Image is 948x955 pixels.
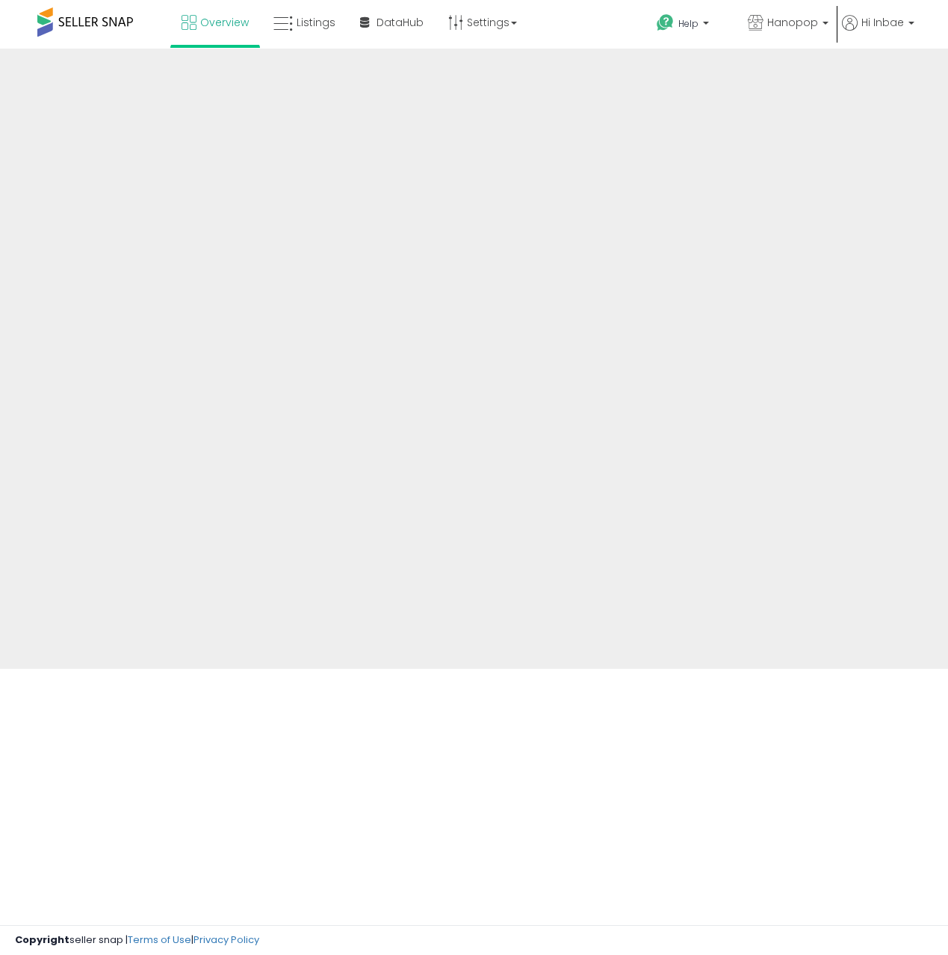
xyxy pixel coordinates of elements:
[678,17,698,30] span: Help
[200,15,249,30] span: Overview
[767,15,818,30] span: Hanopop
[377,15,424,30] span: DataHub
[656,13,675,32] i: Get Help
[297,15,335,30] span: Listings
[645,2,734,49] a: Help
[842,15,914,49] a: Hi Inbae
[861,15,904,30] span: Hi Inbae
